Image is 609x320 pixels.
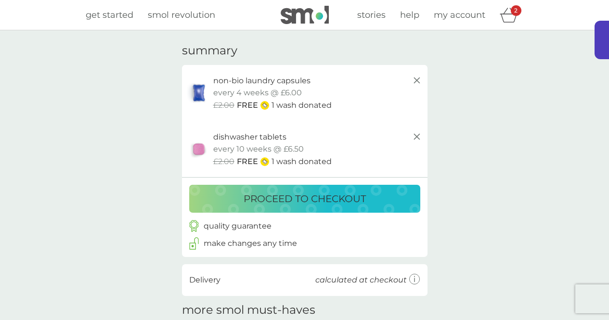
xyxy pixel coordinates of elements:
[213,131,286,143] p: dishwasher tablets
[400,8,419,22] a: help
[86,8,133,22] a: get started
[357,8,386,22] a: stories
[148,10,215,20] span: smol revolution
[213,75,311,87] p: non-bio laundry capsules
[213,87,302,99] p: every 4 weeks @ £6.00
[86,10,133,20] span: get started
[213,99,234,112] span: £2.00
[272,155,332,168] p: 1 wash donated
[182,303,315,317] h2: more smol must-haves
[434,10,485,20] span: my account
[500,5,524,25] div: basket
[315,274,407,286] p: calculated at checkout
[357,10,386,20] span: stories
[148,8,215,22] a: smol revolution
[237,155,258,168] span: FREE
[189,274,220,286] p: Delivery
[281,6,329,24] img: smol
[434,8,485,22] a: my account
[204,220,272,232] p: quality guarantee
[237,99,258,112] span: FREE
[244,191,366,206] p: proceed to checkout
[189,185,420,213] button: proceed to checkout
[400,10,419,20] span: help
[182,44,237,58] h3: summary
[272,99,332,112] p: 1 wash donated
[213,143,304,155] p: every 10 weeks @ £6.50
[213,155,234,168] span: £2.00
[204,237,297,250] p: make changes any time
